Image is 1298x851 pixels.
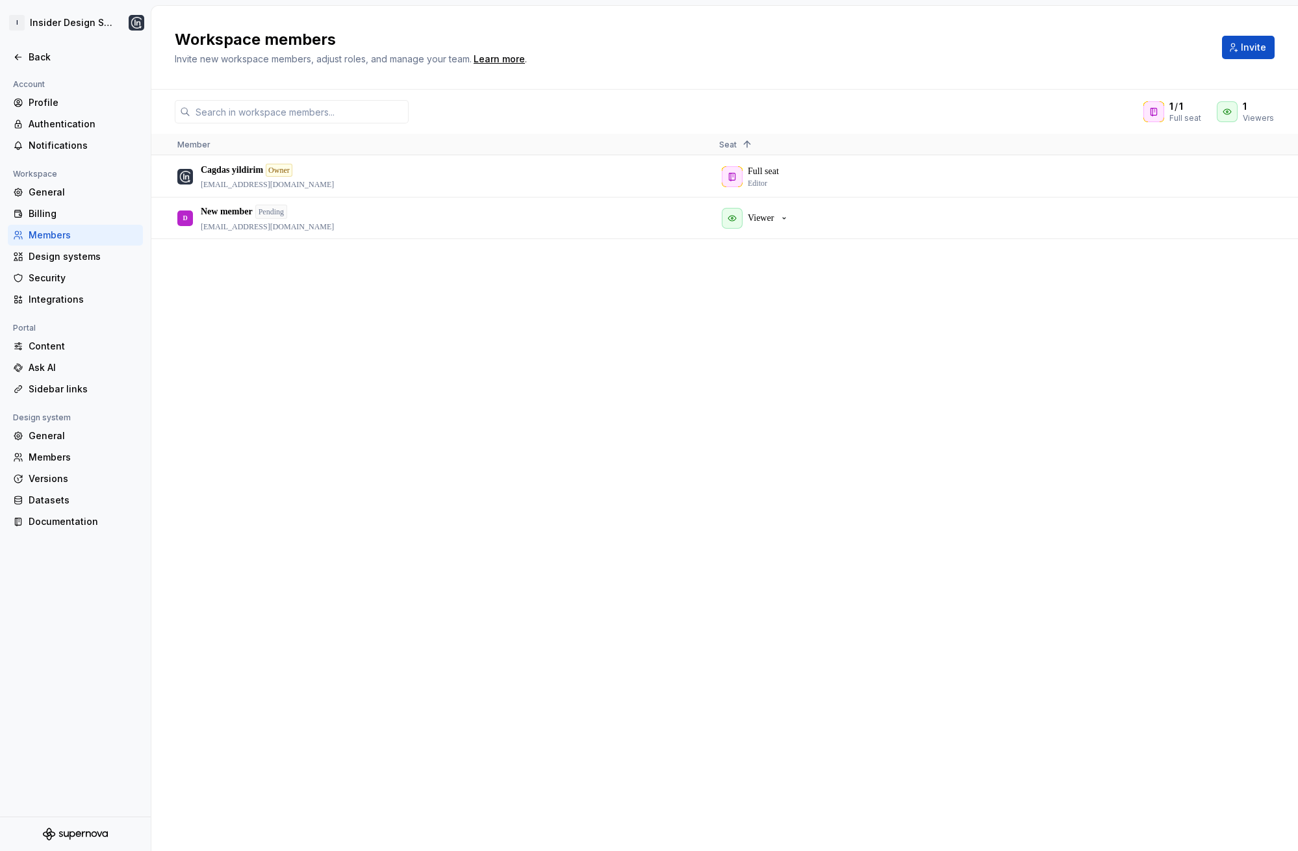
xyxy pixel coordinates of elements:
h2: Workspace members [175,29,1206,50]
div: Billing [29,207,138,220]
div: Full seat [1169,113,1201,123]
img: Cagdas yildirim [177,169,193,184]
a: Documentation [8,511,143,532]
div: General [29,429,138,442]
div: Versions [29,472,138,485]
span: Member [177,140,210,149]
a: General [8,425,143,446]
button: Viewer [719,205,795,231]
div: D [183,205,187,231]
a: Notifications [8,135,143,156]
div: Design system [8,410,76,425]
button: IInsider Design SystemCagdas yildirim [3,8,148,37]
div: Owner [266,164,292,177]
a: Content [8,336,143,357]
div: Back [29,51,138,64]
div: Security [29,272,138,285]
span: . [472,55,527,64]
p: [EMAIL_ADDRESS][DOMAIN_NAME] [201,179,334,190]
div: Datasets [29,494,138,507]
div: Workspace [8,166,62,182]
div: Sidebar links [29,383,138,396]
a: Security [8,268,143,288]
div: Ask AI [29,361,138,374]
span: 1 [1243,100,1247,113]
div: Authentication [29,118,138,131]
a: Members [8,447,143,468]
div: Portal [8,320,41,336]
a: Design systems [8,246,143,267]
div: General [29,186,138,199]
button: Invite [1222,36,1275,59]
div: Account [8,77,50,92]
a: Back [8,47,143,68]
a: Billing [8,203,143,224]
p: Cagdas yildirim [201,164,263,177]
span: Invite [1241,41,1266,54]
span: Invite new workspace members, adjust roles, and manage your team. [175,53,472,64]
svg: Supernova Logo [43,828,108,841]
div: Design systems [29,250,138,263]
a: Integrations [8,289,143,310]
a: Ask AI [8,357,143,378]
p: New member [201,205,253,218]
div: Notifications [29,139,138,152]
a: Profile [8,92,143,113]
a: Learn more [474,53,525,66]
a: Sidebar links [8,379,143,400]
input: Search in workspace members... [190,100,409,123]
div: Members [29,451,138,464]
div: I [9,15,25,31]
span: 1 [1179,100,1183,113]
div: Viewers [1243,113,1274,123]
img: Cagdas yildirim [129,15,144,31]
a: Members [8,225,143,246]
div: Content [29,340,138,353]
span: Seat [719,140,737,149]
div: Integrations [29,293,138,306]
p: Viewer [748,212,774,225]
p: [EMAIL_ADDRESS][DOMAIN_NAME] [201,222,334,232]
div: Insider Design System [30,16,113,29]
div: Documentation [29,515,138,528]
a: Datasets [8,490,143,511]
span: 1 [1169,100,1173,113]
div: Members [29,229,138,242]
div: Pending [255,205,287,219]
div: Profile [29,96,138,109]
div: / [1169,100,1201,113]
a: Authentication [8,114,143,134]
a: General [8,182,143,203]
a: Versions [8,468,143,489]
